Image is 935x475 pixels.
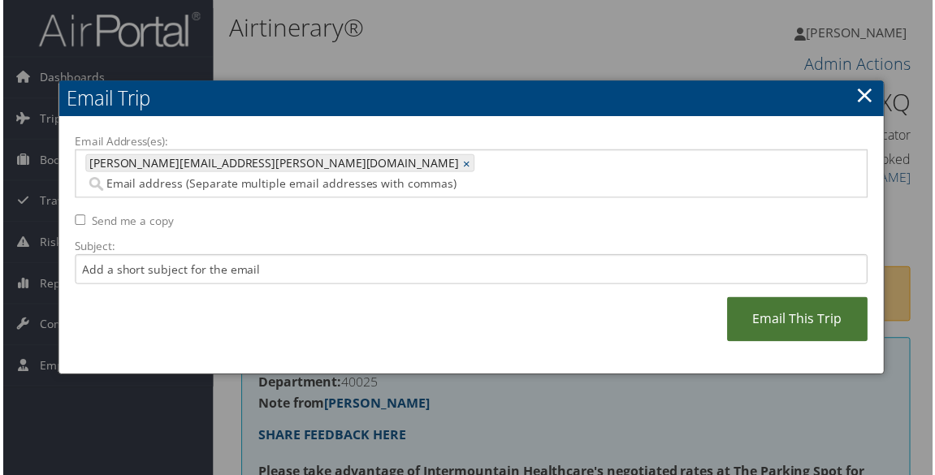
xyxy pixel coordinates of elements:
[56,81,886,117] h2: Email Trip
[463,156,474,172] a: ×
[859,79,877,111] a: ×
[72,240,870,256] label: Subject:
[89,214,172,231] label: Send me a copy
[729,299,870,343] a: Email This Trip
[72,256,870,286] input: Add a short subject for the email
[83,177,711,193] input: Email address (Separate multiple email addresses with commas)
[72,134,870,150] label: Email Address(es):
[84,156,459,172] span: [PERSON_NAME][EMAIL_ADDRESS][PERSON_NAME][DOMAIN_NAME]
